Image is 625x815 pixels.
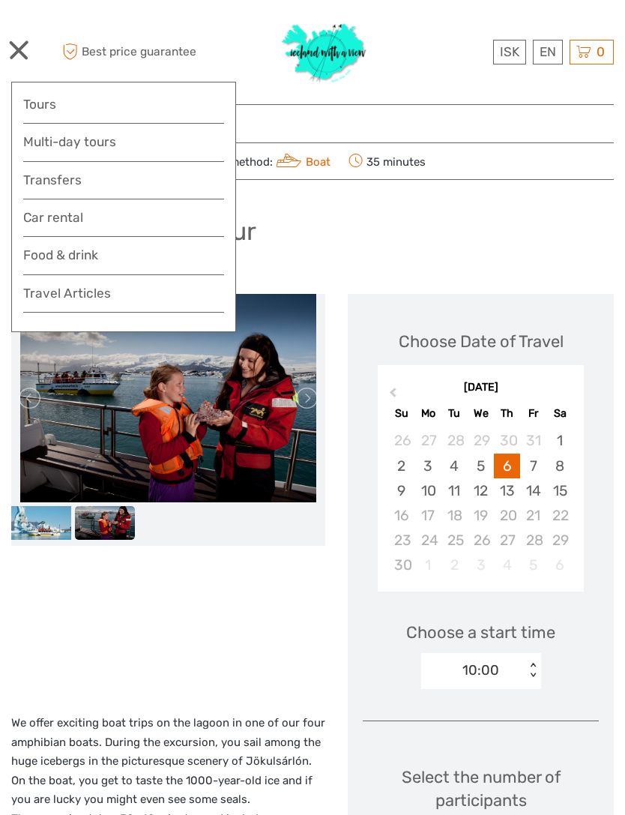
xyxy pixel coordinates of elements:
div: Choose Saturday, November 8th, 2025 [546,454,573,478]
div: Not available Wednesday, November 19th, 2025 [468,503,494,528]
img: 8d24a25143e54e28a6154e819ae0ec43_main_slider.jpg [20,294,315,502]
div: Mo [415,403,441,424]
div: Not available Sunday, November 23rd, 2025 [388,528,414,553]
div: Choose Tuesday, November 11th, 2025 [441,478,468,503]
div: Choose Sunday, November 2nd, 2025 [388,454,414,478]
div: Su [388,403,414,424]
div: Choose Monday, November 3rd, 2025 [415,454,441,478]
div: Not available Monday, November 17th, 2025 [415,503,441,528]
div: Not available Wednesday, November 26th, 2025 [468,528,494,553]
div: Choose Monday, November 10th, 2025 [415,478,441,503]
div: Choose Saturday, November 15th, 2025 [546,478,573,503]
div: [DATE] [378,380,584,396]
a: Transfers [23,169,224,191]
a: Car rental [23,207,224,229]
div: Not available Thursday, December 4th, 2025 [494,553,520,577]
span: 35 minutes [348,151,426,172]
img: 7847e73af99d43878cea5bcaa9fd65fb_slider_thumbnail.jpg [11,506,71,540]
div: Choose Thursday, November 6th, 2025 [494,454,520,478]
div: We [468,403,494,424]
img: 1077-ca632067-b948-436b-9c7a-efe9894e108b_logo_big.jpg [275,15,374,89]
a: Multi-day tours [23,131,224,153]
div: < > [526,663,539,679]
div: Not available Saturday, November 22nd, 2025 [546,503,573,528]
div: Choose Thursday, November 13th, 2025 [494,478,520,503]
div: Choose Saturday, November 1st, 2025 [546,428,573,453]
div: Choose Wednesday, October 29th, 2025 [468,428,494,453]
div: Not available Saturday, December 6th, 2025 [546,553,573,577]
div: Not available Tuesday, November 18th, 2025 [441,503,468,528]
div: month 2025-11 [382,428,579,577]
div: Choose Wednesday, November 5th, 2025 [468,454,494,478]
div: Not available Friday, November 28th, 2025 [520,528,546,553]
div: Choose Sunday, November 9th, 2025 [388,478,414,503]
div: Not available Thursday, November 20th, 2025 [494,503,520,528]
div: Not available Saturday, November 29th, 2025 [546,528,573,553]
div: Fr [520,403,546,424]
div: Not available Sunday, November 16th, 2025 [388,503,414,528]
span: Travel method: [195,151,330,172]
div: Not available Wednesday, December 3rd, 2025 [468,553,494,577]
a: Travel Articles [23,283,224,313]
div: Not available Tuesday, November 25th, 2025 [441,528,468,553]
div: Choose Friday, October 31st, 2025 [520,428,546,453]
div: Choose Thursday, October 30th, 2025 [494,428,520,453]
div: Choose Sunday, October 26th, 2025 [388,428,414,453]
div: Choose Tuesday, November 4th, 2025 [441,454,468,478]
span: Best price guarantee [58,40,196,64]
img: 8d24a25143e54e28a6154e819ae0ec43_slider_thumbnail.jpg [75,506,135,540]
span: 0 [594,44,607,59]
div: Not available Tuesday, December 2nd, 2025 [441,553,468,577]
a: Boat [273,155,330,169]
div: Choose Friday, November 7th, 2025 [520,454,546,478]
div: Not available Friday, November 21st, 2025 [520,503,546,528]
div: Choose Monday, October 27th, 2025 [415,428,441,453]
a: Tours [23,94,224,115]
div: Not available Thursday, November 27th, 2025 [494,528,520,553]
p: We're away right now. Please check back later! [21,26,169,38]
span: Choose a start time [406,621,555,644]
span: ISK [500,44,519,59]
div: Choose Tuesday, October 28th, 2025 [441,428,468,453]
div: Not available Friday, December 5th, 2025 [520,553,546,577]
div: Not available Sunday, November 30th, 2025 [388,553,414,577]
div: Not available Monday, November 24th, 2025 [415,528,441,553]
div: 10:00 [462,661,499,680]
div: Choose Friday, November 14th, 2025 [520,478,546,503]
div: Tu [441,403,468,424]
a: Food & drink [23,244,224,274]
div: Choose Wednesday, November 12th, 2025 [468,478,494,503]
div: Sa [546,403,573,424]
div: Th [494,403,520,424]
div: EN [533,40,563,64]
div: Not available Monday, December 1st, 2025 [415,553,441,577]
button: Previous Month [379,384,403,408]
button: Open LiveChat chat widget [172,23,190,41]
div: Choose Date of Travel [399,330,564,353]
